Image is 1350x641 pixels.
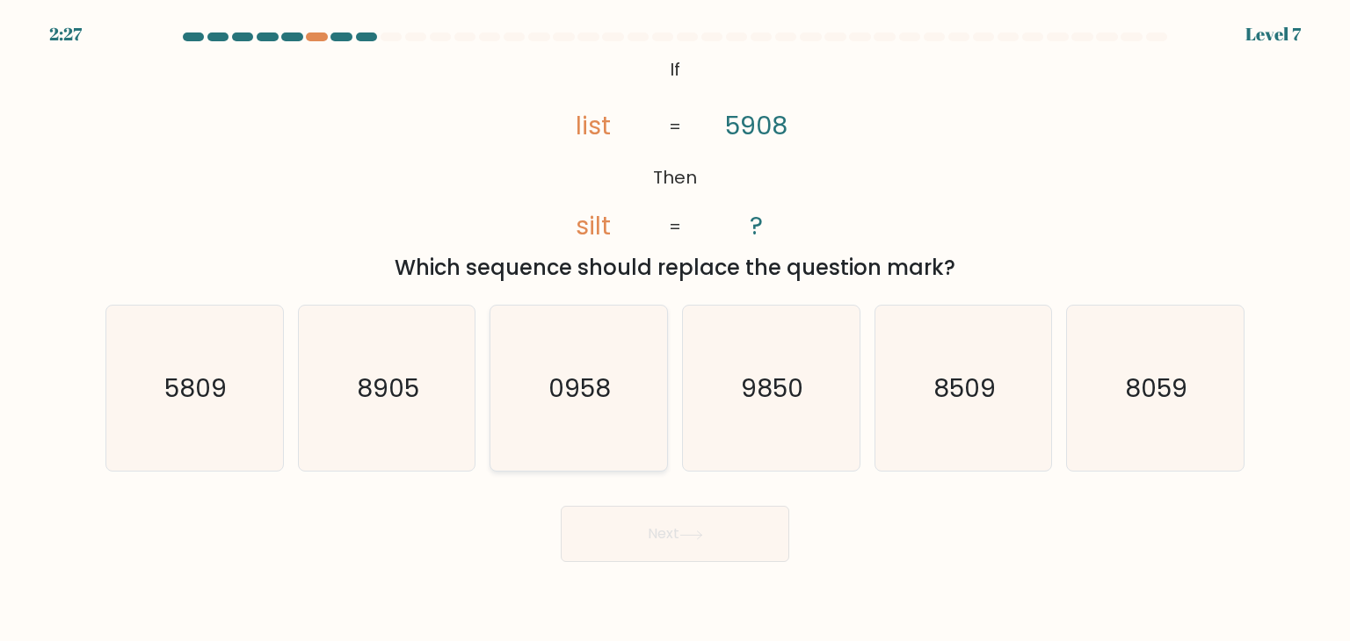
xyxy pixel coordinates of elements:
text: 8059 [1126,371,1188,406]
div: 2:27 [49,21,82,47]
tspan: Then [653,165,697,190]
tspan: ? [750,208,763,243]
text: 8905 [357,371,419,406]
button: Next [561,506,789,562]
tspan: silt [577,208,612,243]
tspan: 5908 [725,108,787,143]
tspan: If [670,57,680,82]
tspan: = [669,114,681,139]
tspan: list [577,108,612,143]
text: 0958 [549,371,612,406]
svg: @import url('[URL][DOMAIN_NAME]); [519,53,831,245]
text: 5809 [165,371,228,406]
div: Level 7 [1245,21,1301,47]
div: Which sequence should replace the question mark? [116,252,1234,284]
tspan: = [669,214,681,239]
text: 8509 [933,371,996,406]
text: 9850 [742,371,804,406]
